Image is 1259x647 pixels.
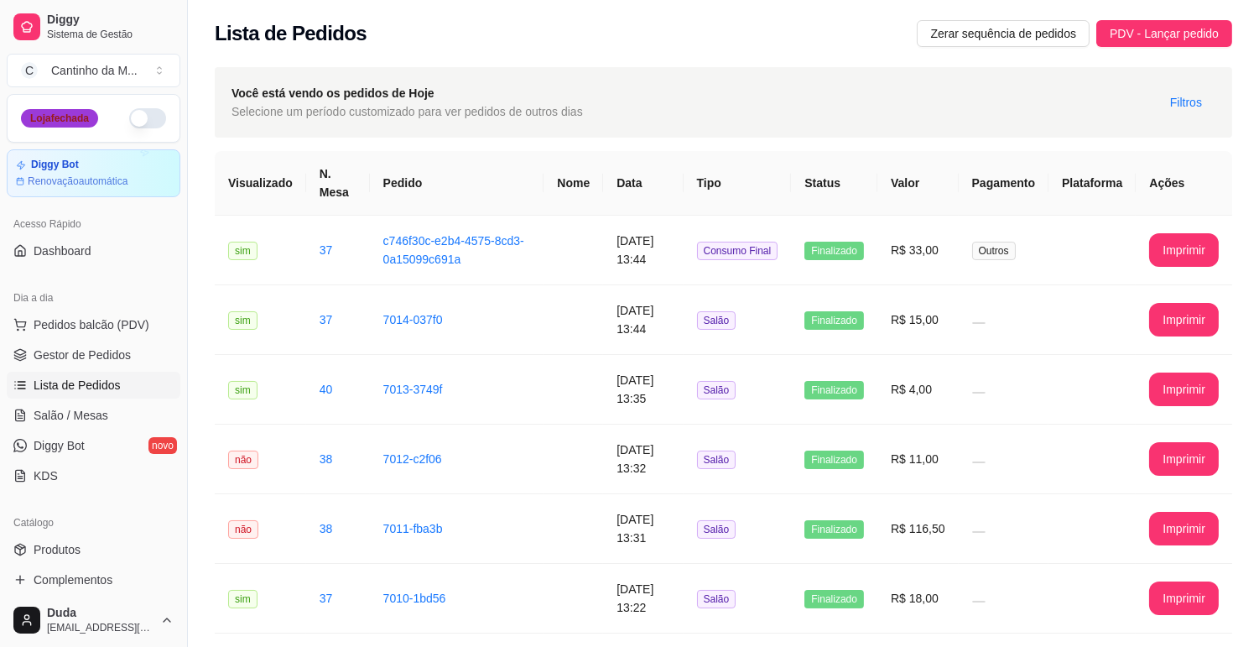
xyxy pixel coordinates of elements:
[1062,229,1104,271] img: diggy
[228,311,258,330] span: sim
[320,313,333,326] a: 37
[31,159,79,171] article: Diggy Bot
[228,451,258,469] span: não
[47,606,153,621] span: Duda
[1149,233,1219,267] button: Imprimir
[877,285,959,355] td: R$ 15,00
[877,355,959,425] td: R$ 4,00
[7,462,180,489] a: KDS
[7,566,180,593] a: Complementos
[34,571,112,588] span: Complementos
[1062,299,1104,341] img: diggy
[34,467,58,484] span: KDS
[804,381,864,399] span: Finalizado
[34,437,85,454] span: Diggy Bot
[697,451,736,469] span: Salão
[603,216,683,285] td: [DATE] 13:44
[7,600,180,640] button: Duda[EMAIL_ADDRESS][DOMAIN_NAME]
[1062,438,1104,480] img: diggy
[47,621,153,634] span: [EMAIL_ADDRESS][DOMAIN_NAME]
[7,402,180,429] a: Salão / Mesas
[228,242,258,260] span: sim
[21,62,38,79] span: C
[804,311,864,330] span: Finalizado
[1062,368,1104,410] img: diggy
[791,151,877,216] th: Status
[228,381,258,399] span: sim
[215,20,367,47] h2: Lista de Pedidos
[21,109,98,128] div: Loja fechada
[804,590,864,608] span: Finalizado
[7,284,180,311] div: Dia a dia
[34,316,149,333] span: Pedidos balcão (PDV)
[1149,582,1219,615] button: Imprimir
[370,151,544,216] th: Pedido
[697,381,736,399] span: Salão
[320,452,333,466] a: 38
[7,342,180,368] a: Gestor de Pedidos
[603,564,683,634] td: [DATE] 13:22
[1110,24,1219,43] span: PDV - Lançar pedido
[320,383,333,396] a: 40
[47,28,174,41] span: Sistema de Gestão
[917,20,1090,47] button: Zerar sequência de pedidos
[7,372,180,399] a: Lista de Pedidos
[959,151,1048,216] th: Pagamento
[232,86,434,100] strong: Você está vendo os pedidos de Hoje
[7,237,180,264] a: Dashboard
[877,151,959,216] th: Valor
[804,451,864,469] span: Finalizado
[34,377,121,394] span: Lista de Pedidos
[320,592,333,605] a: 37
[804,242,864,260] span: Finalizado
[7,54,180,87] button: Select a team
[7,7,180,47] a: DiggySistema de Gestão
[1149,442,1219,476] button: Imprimir
[51,62,138,79] div: Cantinho da M ...
[697,311,736,330] span: Salão
[47,13,174,28] span: Diggy
[930,24,1076,43] span: Zerar sequência de pedidos
[877,564,959,634] td: R$ 18,00
[34,541,81,558] span: Produtos
[383,234,524,266] a: c746f30c-e2b4-4575-8cd3-0a15099c691a
[306,151,370,216] th: N. Mesa
[28,175,127,188] article: Renovação automática
[697,520,736,539] span: Salão
[1170,93,1202,112] span: Filtros
[1096,20,1232,47] button: PDV - Lançar pedido
[1062,508,1104,550] img: diggy
[603,151,683,216] th: Data
[215,151,306,216] th: Visualizado
[972,242,1016,260] span: Outros
[1136,151,1232,216] th: Ações
[1149,303,1219,337] button: Imprimir
[383,452,442,466] a: 7012-c2f06
[228,520,258,539] span: não
[7,311,180,338] button: Pedidos balcão (PDV)
[877,425,959,494] td: R$ 11,00
[34,243,91,259] span: Dashboard
[7,211,180,237] div: Acesso Rápido
[320,522,333,535] a: 38
[877,494,959,564] td: R$ 116,50
[697,242,778,260] span: Consumo Final
[1149,373,1219,406] button: Imprimir
[383,313,443,326] a: 7014-037f0
[1048,151,1136,216] th: Plataforma
[1157,89,1215,116] button: Filtros
[697,590,736,608] span: Salão
[7,149,180,197] a: Diggy BotRenovaçãoautomática
[7,536,180,563] a: Produtos
[1149,512,1219,545] button: Imprimir
[34,347,131,363] span: Gestor de Pedidos
[383,522,443,535] a: 7011-fba3b
[804,520,864,539] span: Finalizado
[603,425,683,494] td: [DATE] 13:32
[129,108,166,128] button: Alterar Status
[383,383,443,396] a: 7013-3749f
[7,432,180,459] a: Diggy Botnovo
[877,216,959,285] td: R$ 33,00
[603,355,683,425] td: [DATE] 13:35
[1062,577,1104,619] img: diggy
